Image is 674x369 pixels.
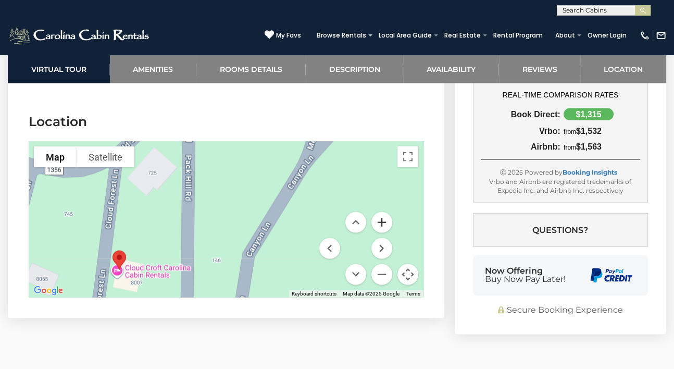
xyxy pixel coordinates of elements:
span: from [564,128,576,136]
div: $1,315 [564,108,614,120]
div: Now Offering [485,267,566,284]
span: from [564,144,576,151]
a: Amenities [110,55,197,83]
span: Map data ©2025 Google [343,291,400,297]
img: White-1-2.png [8,25,152,46]
a: Real Estate [439,28,486,43]
img: Google [31,284,66,298]
div: $1,532 [560,127,640,136]
a: Local Area Guide [373,28,437,43]
a: Location [580,55,666,83]
div: Airbnb: [481,142,560,152]
span: Buy Now Pay Later! [485,275,566,284]
button: Move up [345,212,366,233]
a: Rental Program [488,28,548,43]
a: Description [306,55,404,83]
button: Map camera controls [397,264,418,285]
a: My Favs [265,30,301,41]
img: mail-regular-white.png [656,30,666,41]
a: Reviews [499,55,581,83]
h3: Location [29,113,423,131]
div: Book Direct: [481,110,560,119]
div: $1,563 [560,142,640,152]
div: Vrbo: [481,127,560,136]
div: Ⓒ 2025 Powered by [481,168,640,177]
a: About [550,28,580,43]
a: Virtual Tour [8,55,110,83]
button: Questions? [473,213,648,247]
button: Move down [345,264,366,285]
a: Availability [403,55,499,83]
a: Rooms Details [196,55,306,83]
button: Show satellite imagery [77,146,134,167]
a: Terms (opens in new tab) [406,291,420,297]
a: Browse Rentals [311,28,371,43]
h4: REAL-TIME COMPARISON RATES [481,91,640,99]
button: Keyboard shortcuts [292,290,336,298]
a: Booking Insights [563,168,617,176]
button: Move left [319,238,340,259]
div: Cloud Forest Lane [108,247,130,274]
img: phone-regular-white.png [640,30,650,41]
button: Show street map [34,146,77,167]
div: Vrbo and Airbnb are registered trademarks of Expedia Inc. and Airbnb Inc. respectively [481,177,640,194]
button: Move right [371,238,392,259]
button: Zoom in [371,212,392,233]
a: Owner Login [582,28,632,43]
button: Toggle fullscreen view [397,146,418,167]
div: Secure Booking Experience [473,304,648,316]
button: Zoom out [371,264,392,285]
a: Open this area in Google Maps (opens a new window) [31,284,66,298]
span: My Favs [276,31,301,40]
